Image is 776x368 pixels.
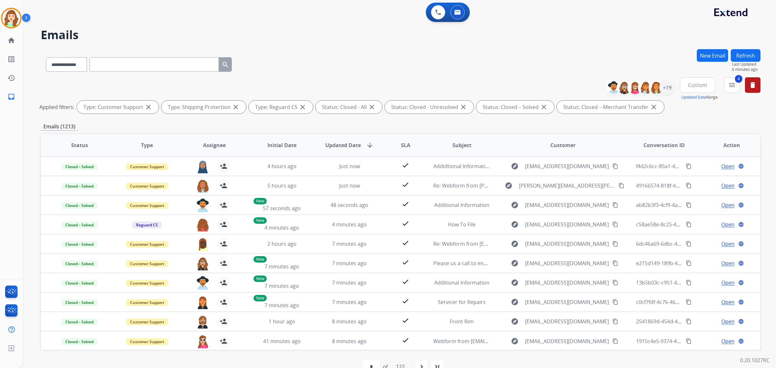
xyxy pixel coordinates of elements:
span: Open [721,221,735,228]
mat-icon: inbox [7,93,15,101]
span: Customer Support [126,319,168,325]
mat-icon: explore [511,298,519,306]
span: [EMAIL_ADDRESS][DOMAIN_NAME] [525,240,609,248]
span: Open [721,201,735,209]
span: [EMAIL_ADDRESS][DOMAIN_NAME] [525,221,609,228]
span: Reguard CS [132,222,162,228]
span: Customer Support [126,183,168,189]
mat-icon: content_copy [612,241,618,247]
span: Last Updated: [732,62,760,67]
mat-icon: language [738,299,744,305]
img: agent-avatar [196,199,209,212]
span: 7 minutes ago [332,279,367,286]
mat-icon: language [738,338,744,344]
span: Open [721,279,735,287]
mat-icon: content_copy [686,241,692,247]
mat-icon: language [738,202,744,208]
span: Type [141,141,153,149]
mat-icon: check [402,200,409,208]
mat-icon: search [221,61,229,69]
th: Action [693,134,760,157]
span: c58ae58e-8c25-46ad-a93c-3e7e703d163e [636,221,735,228]
span: f4d2c6cc-85a1-4be0-8f09-7c8dcadafe0c [636,163,731,170]
span: 41 minutes ago [263,338,301,345]
span: Customer Support [126,202,168,209]
p: Emails (1213) [41,123,78,131]
mat-icon: arrow_downward [366,141,374,149]
mat-icon: person_add [220,182,227,189]
mat-icon: person_add [220,240,227,248]
span: Open [721,337,735,345]
mat-icon: person_add [220,221,227,228]
span: [EMAIL_ADDRESS][DOMAIN_NAME] [525,201,609,209]
mat-icon: content_copy [612,299,618,305]
mat-icon: close [459,103,467,111]
mat-icon: close [145,103,152,111]
mat-icon: check [402,161,409,169]
button: 4 [724,77,740,93]
mat-icon: close [540,103,548,111]
div: Status: Closed – Solved [476,101,554,114]
span: Closed – Solved [61,260,97,267]
span: [EMAIL_ADDRESS][DOMAIN_NAME] [525,279,609,287]
span: Addidtional Information [433,163,492,170]
mat-icon: content_copy [686,299,692,305]
mat-icon: content_copy [612,338,618,344]
div: Status: Closed - Unresolved [385,101,474,114]
mat-icon: person_add [220,318,227,325]
span: 1915c4e5-9374-411d-9d90-be07619e5da4 [636,338,737,345]
img: agent-avatar [196,237,209,251]
span: Open [721,318,735,325]
span: Re: Webform from [PERSON_NAME][EMAIL_ADDRESS][PERSON_NAME][DOMAIN_NAME] on [DATE] [433,182,669,189]
p: New [253,198,267,204]
mat-icon: list_alt [7,55,15,63]
span: How To File [448,221,476,228]
mat-icon: content_copy [612,280,618,286]
span: Assignee [203,141,226,149]
mat-icon: content_copy [612,260,618,266]
p: New [253,256,267,263]
span: Open [721,298,735,306]
img: agent-avatar [196,335,209,348]
span: Open [721,162,735,170]
span: Custom [688,84,707,86]
mat-icon: explore [505,182,512,189]
mat-icon: content_copy [612,202,618,208]
span: Customer [550,141,576,149]
span: SLA [401,141,410,149]
mat-icon: content_copy [686,319,692,324]
span: Customer Support [126,241,168,248]
span: 4 minutes ago [332,221,367,228]
span: Additional Information [434,201,490,209]
span: Front Rim [450,318,474,325]
mat-icon: check [402,317,409,324]
span: Just now [339,163,360,170]
mat-icon: explore [511,221,519,228]
mat-icon: person_add [220,279,227,287]
mat-icon: explore [511,162,519,170]
mat-icon: explore [511,318,519,325]
img: agent-avatar [196,315,209,329]
mat-icon: person_add [220,337,227,345]
span: Initial Date [267,141,296,149]
span: Servicer for Repairs [438,298,486,306]
span: 4 hours ago [267,163,296,170]
span: 8 minutes ago [332,338,367,345]
span: 8 minutes ago [332,318,367,325]
mat-icon: check [402,181,409,189]
span: Closed – Solved [61,183,97,189]
button: New Email [697,49,728,62]
mat-icon: menu [728,81,736,89]
mat-icon: content_copy [686,260,692,266]
img: agent-avatar [196,160,209,173]
mat-icon: history [7,74,15,82]
span: Customer Support [126,338,168,345]
span: Conversation ID [643,141,685,149]
span: 6dc46a69-6dbc-42cf-b9ba-f81639b20fd9 [636,240,733,247]
span: Customer Support [126,260,168,267]
span: Closed – Solved [61,319,97,325]
mat-icon: explore [511,201,519,209]
img: agent-avatar [196,218,209,232]
button: Updated Date [681,95,706,100]
span: Open [721,259,735,267]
